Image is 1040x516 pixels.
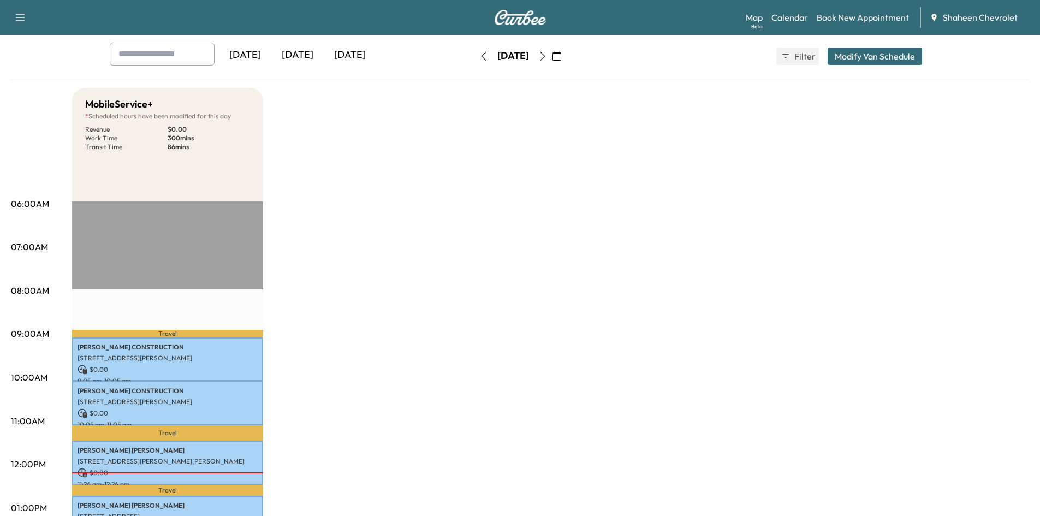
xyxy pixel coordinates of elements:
[85,112,250,121] p: Scheduled hours have been modified for this day
[85,125,168,134] p: Revenue
[78,354,258,363] p: [STREET_ADDRESS][PERSON_NAME]
[776,48,819,65] button: Filter
[78,446,258,455] p: [PERSON_NAME] [PERSON_NAME]
[78,365,258,375] p: $ 0.00
[85,143,168,151] p: Transit Time
[78,387,258,395] p: [PERSON_NAME] CONSTRUCTION
[78,457,258,466] p: [STREET_ADDRESS][PERSON_NAME][PERSON_NAME]
[78,468,258,478] p: $ 0.00
[794,50,814,63] span: Filter
[497,49,529,63] div: [DATE]
[78,377,258,385] p: 9:05 am - 10:05 am
[72,485,263,496] p: Travel
[11,240,48,253] p: 07:00AM
[78,420,258,429] p: 10:05 am - 11:05 am
[324,43,376,68] div: [DATE]
[11,458,46,471] p: 12:00PM
[219,43,271,68] div: [DATE]
[943,11,1018,24] span: Shaheen Chevrolet
[751,22,763,31] div: Beta
[828,48,922,65] button: Modify Van Schedule
[85,97,153,112] h5: MobileService+
[11,371,47,384] p: 10:00AM
[78,398,258,406] p: [STREET_ADDRESS][PERSON_NAME]
[494,10,546,25] img: Curbee Logo
[168,125,250,134] p: $ 0.00
[11,501,47,514] p: 01:00PM
[168,143,250,151] p: 86 mins
[78,408,258,418] p: $ 0.00
[78,480,258,489] p: 11:26 am - 12:26 pm
[11,327,49,340] p: 09:00AM
[746,11,763,24] a: MapBeta
[72,330,263,337] p: Travel
[771,11,808,24] a: Calendar
[78,343,258,352] p: [PERSON_NAME] CONSTRUCTION
[72,425,263,441] p: Travel
[168,134,250,143] p: 300 mins
[11,414,45,428] p: 11:00AM
[85,134,168,143] p: Work Time
[11,197,49,210] p: 06:00AM
[271,43,324,68] div: [DATE]
[817,11,909,24] a: Book New Appointment
[11,284,49,297] p: 08:00AM
[78,501,258,510] p: [PERSON_NAME] [PERSON_NAME]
